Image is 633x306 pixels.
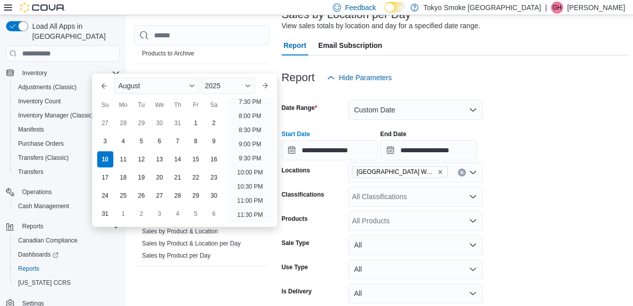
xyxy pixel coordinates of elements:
[282,166,310,174] label: Locations
[424,2,541,14] p: Tokyo Smoke [GEOGRAPHIC_DATA]
[188,115,204,131] div: day-1
[115,169,131,186] div: day-18
[2,66,124,80] button: Inventory
[551,2,563,14] div: Geoff Hudson
[14,95,120,107] span: Inventory Count
[282,239,309,247] label: Sale Type
[97,188,113,204] div: day-24
[142,228,218,235] a: Sales by Product & Location
[348,259,483,279] button: All
[14,263,120,275] span: Reports
[14,234,82,247] a: Canadian Compliance
[14,152,120,164] span: Transfers (Classic)
[96,114,223,223] div: August, 2025
[188,169,204,186] div: day-22
[233,180,267,193] li: 10:30 PM
[206,115,222,131] div: day-2
[152,188,168,204] div: day-27
[188,206,204,222] div: day-5
[18,186,120,198] span: Operations
[10,137,124,151] button: Purchase Orders
[133,206,150,222] div: day-2
[469,193,477,201] button: Open list of options
[249,274,261,286] button: Taxes
[552,2,561,14] span: GH
[18,154,68,162] span: Transfers (Classic)
[14,166,120,178] span: Transfers
[97,115,113,131] div: day-27
[10,80,124,94] button: Adjustments (Classic)
[97,133,113,149] div: day-3
[14,234,120,247] span: Canadian Compliance
[284,35,306,55] span: Report
[170,169,186,186] div: day-21
[469,217,477,225] button: Open list of options
[97,151,113,167] div: day-10
[152,97,168,113] div: We
[18,186,56,198] button: Operations
[133,97,150,113] div: Tu
[249,72,261,84] button: Sales
[18,111,94,119] span: Inventory Manager (Classic)
[188,97,204,113] div: Fr
[380,140,477,160] input: Press the down key to open a popover containing a calendar.
[206,151,222,167] div: day-16
[257,78,273,94] button: Next month
[10,165,124,179] button: Transfers
[14,249,62,261] a: Dashboards
[28,21,120,41] span: Load All Apps in [GEOGRAPHIC_DATA]
[142,239,241,248] span: Sales by Product & Location per Day
[115,188,131,204] div: day-25
[18,251,58,259] span: Dashboards
[348,235,483,255] button: All
[152,169,168,186] div: day-20
[152,151,168,167] div: day-13
[2,219,124,233] button: Reports
[282,215,308,223] label: Products
[384,2,405,13] input: Dark Mode
[115,115,131,131] div: day-28
[14,166,47,178] a: Transfers
[206,206,222,222] div: day-6
[10,123,124,137] button: Manifests
[282,130,310,138] label: Start Date
[188,133,204,149] div: day-8
[282,191,324,199] label: Classifications
[357,167,435,177] span: [GEOGRAPHIC_DATA] Wellington Corners
[14,200,73,212] a: Cash Management
[133,169,150,186] div: day-19
[115,151,131,167] div: day-11
[235,124,265,136] li: 8:30 PM
[282,263,308,271] label: Use Type
[22,69,47,77] span: Inventory
[133,133,150,149] div: day-5
[233,209,267,221] li: 11:30 PM
[282,140,378,160] input: Press the down key to enter a popover containing a calendar. Press the escape key to close the po...
[206,133,222,149] div: day-9
[235,152,265,164] li: 9:30 PM
[14,81,120,93] span: Adjustments (Classic)
[206,188,222,204] div: day-30
[18,168,43,176] span: Transfers
[134,35,269,64] div: Products
[22,222,43,230] span: Reports
[282,287,312,295] label: Is Delivery
[318,35,382,55] span: Email Subscription
[10,276,124,290] button: [US_STATE] CCRS
[170,97,186,113] div: Th
[142,73,247,83] button: Sales
[133,115,150,131] div: day-29
[133,151,150,167] div: day-12
[10,233,124,248] button: Canadian Compliance
[10,94,124,108] button: Inventory Count
[14,249,120,261] span: Dashboards
[20,3,65,13] img: Cova
[18,202,69,210] span: Cash Management
[18,220,47,232] button: Reports
[170,206,186,222] div: day-4
[10,108,124,123] button: Inventory Manager (Classic)
[14,109,98,121] a: Inventory Manager (Classic)
[115,206,131,222] div: day-1
[348,283,483,303] button: All
[18,67,120,79] span: Inventory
